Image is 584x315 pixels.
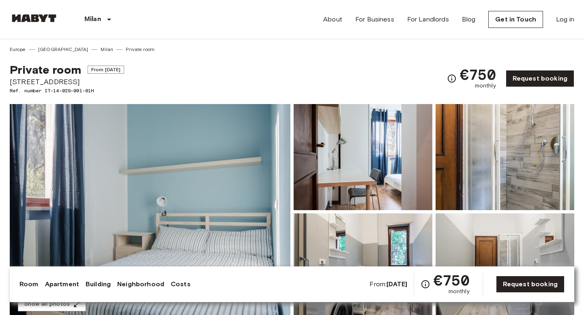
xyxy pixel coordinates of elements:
a: Apartment [45,279,79,289]
a: Private room [126,46,155,53]
a: Costs [171,279,191,289]
a: About [323,15,342,24]
img: Picture of unit IT-14-029-001-01H [436,104,574,210]
span: From [DATE] [88,66,125,74]
button: Show all photos [18,297,86,312]
span: Private room [10,63,81,77]
a: For Landlords [407,15,449,24]
a: Building [86,279,111,289]
span: From: [369,280,407,289]
span: €750 [460,67,496,82]
svg: Check cost overview for full price breakdown. Please note that discounts apply to new joiners onl... [421,279,430,289]
span: €750 [434,273,470,287]
a: Request booking [496,276,565,293]
p: Milan [84,15,101,24]
a: For Business [355,15,394,24]
span: monthly [475,82,496,90]
a: Log in [556,15,574,24]
a: [GEOGRAPHIC_DATA] [38,46,88,53]
a: Neighborhood [117,279,164,289]
a: Europe [10,46,26,53]
a: Get in Touch [488,11,543,28]
a: Blog [462,15,476,24]
b: [DATE] [386,280,407,288]
a: Milan [101,46,113,53]
svg: Check cost overview for full price breakdown. Please note that discounts apply to new joiners onl... [447,74,457,83]
span: monthly [449,287,470,296]
span: Ref. number IT-14-029-001-01H [10,87,124,94]
a: Request booking [506,70,574,87]
img: Habyt [10,14,58,22]
a: Room [19,279,39,289]
span: [STREET_ADDRESS] [10,77,124,87]
img: Picture of unit IT-14-029-001-01H [294,104,432,210]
